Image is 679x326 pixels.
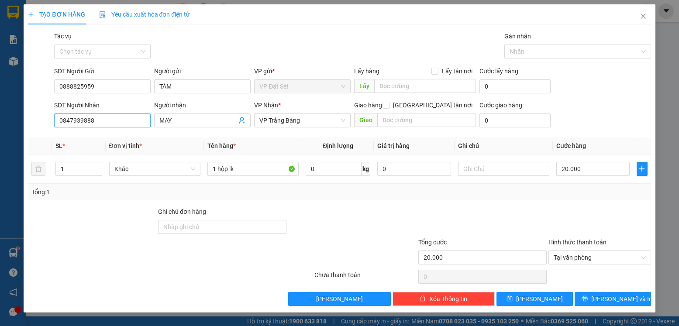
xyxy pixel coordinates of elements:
img: logo [3,5,42,44]
input: VD: Bàn, Ghế [207,162,299,176]
button: plus [637,162,647,176]
span: [PERSON_NAME]: [3,56,92,62]
span: [GEOGRAPHIC_DATA] tận nơi [389,100,476,110]
span: Yêu cầu xuất hóa đơn điện tử [99,11,190,18]
span: VP Đất Sét [259,80,345,93]
span: Lấy hàng [354,68,379,75]
span: [PERSON_NAME] và In [591,294,652,304]
span: delete [420,295,426,302]
span: SL [55,142,62,149]
div: Tổng: 1 [31,187,262,197]
span: VP Trảng Bàng [259,114,345,127]
strong: ĐỒNG PHƯỚC [69,5,120,12]
span: Định lượng [323,142,353,149]
span: printer [582,295,588,302]
span: Lấy tận nơi [438,66,476,76]
span: Khác [114,162,195,175]
div: VP gửi [254,66,351,76]
input: Cước lấy hàng [479,79,551,93]
span: Tên hàng [207,142,236,149]
span: Xóa Thông tin [429,294,467,304]
span: Đơn vị tính [109,142,142,149]
div: Người nhận [154,100,251,110]
th: Ghi chú [455,137,553,154]
button: deleteXóa Thông tin [393,292,495,306]
span: ----------------------------------------- [24,47,107,54]
label: Cước giao hàng [479,102,522,109]
span: In ngày: [3,63,53,69]
label: Tác vụ [54,33,72,40]
span: VPDS1509250005 [44,55,92,62]
button: printer[PERSON_NAME] và In [575,292,651,306]
span: Hotline: 19001152 [69,39,107,44]
span: user-add [238,117,245,124]
span: Tổng cước [418,239,447,246]
input: Dọc đường [377,113,476,127]
span: Bến xe [GEOGRAPHIC_DATA] [69,14,117,25]
span: 01 Võ Văn Truyện, KP.1, Phường 2 [69,26,120,37]
div: Người gửi [154,66,251,76]
input: 0 [377,162,451,176]
span: Cước hàng [556,142,586,149]
label: Ghi chú đơn hàng [158,208,206,215]
div: SĐT Người Gửi [54,66,151,76]
span: save [507,295,513,302]
span: plus [637,165,647,172]
input: Ghi chú đơn hàng [158,220,286,234]
span: [PERSON_NAME] [316,294,363,304]
span: close [640,13,647,20]
span: TẠO ĐƠN HÀNG [28,11,85,18]
button: delete [31,162,45,176]
span: kg [362,162,370,176]
input: Dọc đường [374,79,476,93]
span: Lấy [354,79,374,93]
span: [PERSON_NAME] [516,294,563,304]
input: Cước giao hàng [479,113,551,127]
img: icon [99,11,106,18]
span: 11:32:27 [DATE] [19,63,53,69]
span: Giao [354,113,377,127]
span: Tại văn phòng [554,251,645,264]
button: [PERSON_NAME] [288,292,390,306]
span: Giá trị hàng [377,142,410,149]
span: Giao hàng [354,102,382,109]
input: Ghi Chú [458,162,549,176]
label: Cước lấy hàng [479,68,518,75]
div: SĐT Người Nhận [54,100,151,110]
label: Hình thức thanh toán [548,239,607,246]
span: VP Nhận [254,102,278,109]
button: Close [631,4,655,29]
button: save[PERSON_NAME] [496,292,573,306]
span: plus [28,11,34,17]
label: Gán nhãn [504,33,531,40]
div: Chưa thanh toán [314,270,417,285]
